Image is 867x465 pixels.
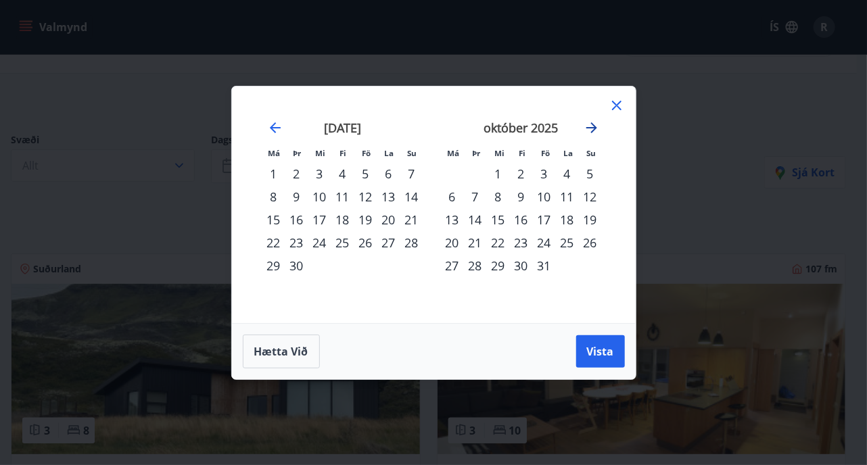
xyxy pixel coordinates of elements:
[285,162,308,185] div: 2
[408,148,417,158] small: Su
[377,162,400,185] div: 6
[533,231,556,254] div: 24
[556,208,579,231] td: Choose laugardagur, 18. október 2025 as your check-out date. It’s available.
[354,162,377,185] div: 5
[362,148,371,158] small: Fö
[262,208,285,231] div: 15
[533,162,556,185] div: 3
[377,208,400,231] td: Choose laugardagur, 20. september 2025 as your check-out date. It’s available.
[262,162,285,185] div: 1
[487,162,510,185] div: 1
[510,208,533,231] td: Choose fimmtudagur, 16. október 2025 as your check-out date. It’s available.
[254,344,308,359] span: Hætta við
[579,162,602,185] td: Choose sunnudagur, 5. október 2025 as your check-out date. It’s available.
[441,254,464,277] td: Choose mánudagur, 27. október 2025 as your check-out date. It’s available.
[533,254,556,277] td: Choose föstudagur, 31. október 2025 as your check-out date. It’s available.
[285,162,308,185] td: Choose þriðjudagur, 2. september 2025 as your check-out date. It’s available.
[556,185,579,208] td: Choose laugardagur, 11. október 2025 as your check-out date. It’s available.
[556,231,579,254] div: 25
[267,120,283,136] div: Move backward to switch to the previous month.
[400,162,423,185] td: Choose sunnudagur, 7. september 2025 as your check-out date. It’s available.
[441,208,464,231] td: Choose mánudagur, 13. október 2025 as your check-out date. It’s available.
[385,148,394,158] small: La
[331,231,354,254] div: 25
[354,185,377,208] td: Choose föstudagur, 12. september 2025 as your check-out date. It’s available.
[441,185,464,208] div: 6
[510,162,533,185] td: Choose fimmtudagur, 2. október 2025 as your check-out date. It’s available.
[354,185,377,208] div: 12
[441,208,464,231] div: 13
[308,185,331,208] td: Choose miðvikudagur, 10. september 2025 as your check-out date. It’s available.
[487,254,510,277] td: Choose miðvikudagur, 29. október 2025 as your check-out date. It’s available.
[308,162,331,185] div: 3
[510,208,533,231] div: 16
[262,254,285,277] td: Choose mánudagur, 29. september 2025 as your check-out date. It’s available.
[285,208,308,231] div: 16
[308,231,331,254] td: Choose miðvikudagur, 24. september 2025 as your check-out date. It’s available.
[464,254,487,277] td: Choose þriðjudagur, 28. október 2025 as your check-out date. It’s available.
[331,162,354,185] td: Choose fimmtudagur, 4. september 2025 as your check-out date. It’s available.
[268,148,281,158] small: Má
[285,231,308,254] td: Choose þriðjudagur, 23. september 2025 as your check-out date. It’s available.
[464,208,487,231] div: 14
[308,231,331,254] div: 24
[315,148,325,158] small: Mi
[354,208,377,231] td: Choose föstudagur, 19. september 2025 as your check-out date. It’s available.
[487,185,510,208] td: Choose miðvikudagur, 8. október 2025 as your check-out date. It’s available.
[579,185,602,208] div: 12
[400,208,423,231] div: 21
[487,254,510,277] div: 29
[579,208,602,231] td: Choose sunnudagur, 19. október 2025 as your check-out date. It’s available.
[487,208,510,231] td: Choose miðvikudagur, 15. október 2025 as your check-out date. It’s available.
[262,185,285,208] td: Choose mánudagur, 8. september 2025 as your check-out date. It’s available.
[587,344,614,359] span: Vista
[464,231,487,254] div: 21
[331,208,354,231] td: Choose fimmtudagur, 18. september 2025 as your check-out date. It’s available.
[464,185,487,208] div: 7
[262,231,285,254] div: 22
[533,231,556,254] td: Choose föstudagur, 24. október 2025 as your check-out date. It’s available.
[510,254,533,277] div: 30
[510,162,533,185] div: 2
[400,185,423,208] td: Choose sunnudagur, 14. september 2025 as your check-out date. It’s available.
[464,254,487,277] div: 28
[576,335,625,368] button: Vista
[377,185,400,208] div: 13
[556,162,579,185] td: Choose laugardagur, 4. október 2025 as your check-out date. It’s available.
[533,162,556,185] td: Choose föstudagur, 3. október 2025 as your check-out date. It’s available.
[487,185,510,208] div: 8
[243,335,320,368] button: Hætta við
[579,231,602,254] div: 26
[331,185,354,208] td: Choose fimmtudagur, 11. september 2025 as your check-out date. It’s available.
[262,254,285,277] div: 29
[464,185,487,208] td: Choose þriðjudagur, 7. október 2025 as your check-out date. It’s available.
[441,254,464,277] div: 27
[533,254,556,277] div: 31
[579,185,602,208] td: Choose sunnudagur, 12. október 2025 as your check-out date. It’s available.
[487,162,510,185] td: Choose miðvikudagur, 1. október 2025 as your check-out date. It’s available.
[400,208,423,231] td: Choose sunnudagur, 21. september 2025 as your check-out date. It’s available.
[285,185,308,208] div: 9
[377,231,400,254] div: 27
[519,148,526,158] small: Fi
[285,208,308,231] td: Choose þriðjudagur, 16. september 2025 as your check-out date. It’s available.
[579,208,602,231] div: 19
[308,208,331,231] td: Choose miðvikudagur, 17. september 2025 as your check-out date. It’s available.
[400,231,423,254] div: 28
[308,162,331,185] td: Choose miðvikudagur, 3. september 2025 as your check-out date. It’s available.
[533,208,556,231] td: Choose föstudagur, 17. október 2025 as your check-out date. It’s available.
[441,185,464,208] td: Choose mánudagur, 6. október 2025 as your check-out date. It’s available.
[308,208,331,231] div: 17
[584,120,600,136] div: Move forward to switch to the next month.
[556,231,579,254] td: Choose laugardagur, 25. október 2025 as your check-out date. It’s available.
[400,162,423,185] div: 7
[331,231,354,254] td: Choose fimmtudagur, 25. september 2025 as your check-out date. It’s available.
[354,162,377,185] td: Choose föstudagur, 5. september 2025 as your check-out date. It’s available.
[262,231,285,254] td: Choose mánudagur, 22. september 2025 as your check-out date. It’s available.
[464,208,487,231] td: Choose þriðjudagur, 14. október 2025 as your check-out date. It’s available.
[377,231,400,254] td: Choose laugardagur, 27. september 2025 as your check-out date. It’s available.
[448,148,460,158] small: Má
[262,208,285,231] td: Choose mánudagur, 15. september 2025 as your check-out date. It’s available.
[340,148,347,158] small: Fi
[510,231,533,254] td: Choose fimmtudagur, 23. október 2025 as your check-out date. It’s available.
